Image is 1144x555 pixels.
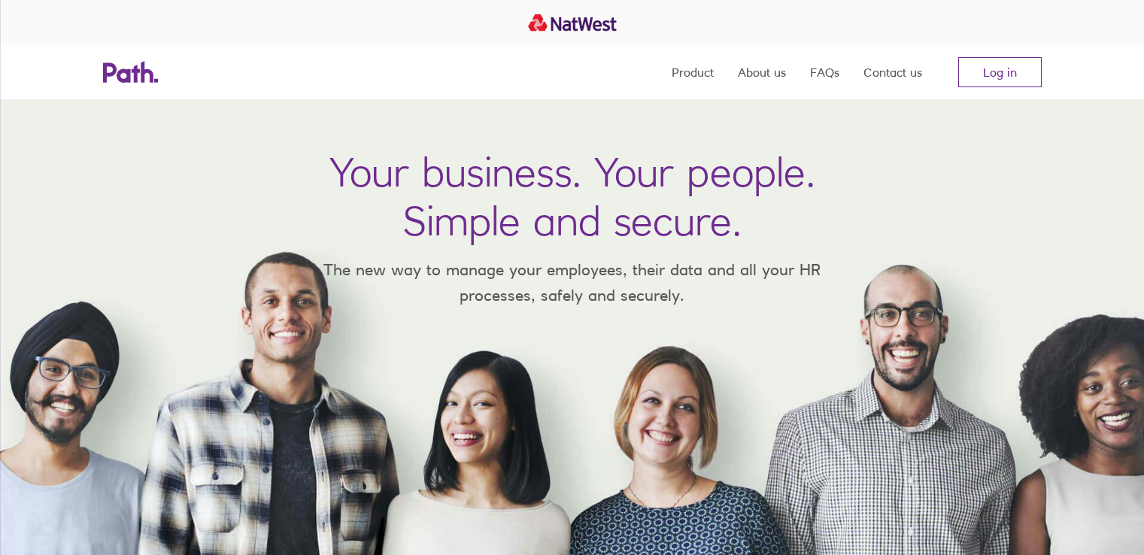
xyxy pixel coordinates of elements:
[329,147,815,245] h1: Your business. Your people. Simple and secure.
[810,45,839,99] a: FAQs
[738,45,786,99] a: About us
[863,45,922,99] a: Contact us
[302,257,843,308] p: The new way to manage your employees, their data and all your HR processes, safely and securely.
[958,57,1042,87] a: Log in
[672,45,714,99] a: Product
